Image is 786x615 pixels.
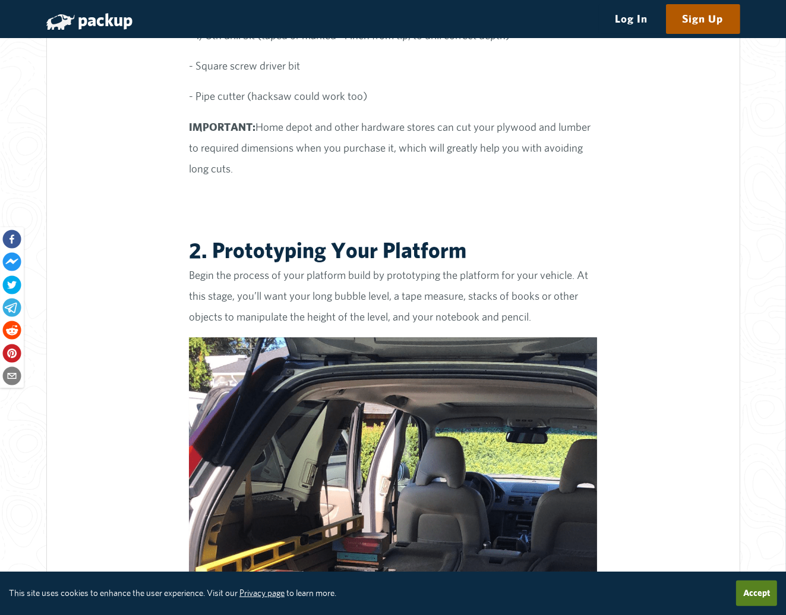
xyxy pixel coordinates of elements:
p: Home depot and other hardware stores can cut your plywood and lumber to required dimensions when ... [189,117,597,180]
button: email [2,366,21,385]
a: packup [46,9,133,30]
button: reddit [2,321,21,340]
button: twitter [2,275,21,294]
p: Begin the process of your platform build by prototyping the platform for your vehicle. At this st... [189,265,597,328]
a: Log In [599,6,664,32]
button: facebook [2,230,21,249]
a: Sign Up [667,6,740,32]
button: Accept cookies [736,581,777,606]
small: This site uses cookies to enhance the user experience. Visit our to learn more. [9,588,336,598]
a: Privacy page [239,588,285,598]
strong: 2. Prototyping Your Platform [189,237,466,263]
a: 2 prototyping your platform permalink [175,240,189,261]
button: telegram [2,298,21,317]
button: facebookmessenger [2,252,21,271]
button: pinterest [2,344,21,363]
p: - Square screw driver bit [189,56,597,77]
p: - Pipe cutter (hacksaw could work too) [189,86,597,107]
strong: IMPORTANT: [189,120,255,133]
